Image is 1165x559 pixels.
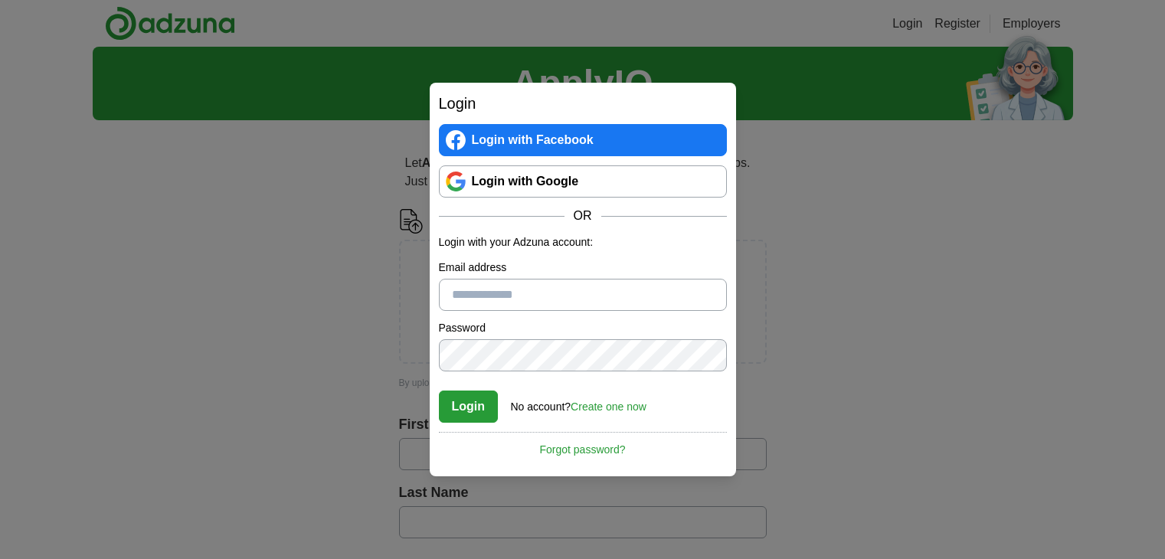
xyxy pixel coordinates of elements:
a: Login with Facebook [439,124,727,156]
a: Create one now [571,400,646,413]
label: Email address [439,260,727,276]
div: No account? [511,390,646,415]
a: Login with Google [439,165,727,198]
a: Forgot password? [439,432,727,458]
button: Login [439,391,499,423]
span: OR [565,207,601,225]
label: Password [439,320,727,336]
h2: Login [439,92,727,115]
p: Login with your Adzuna account: [439,234,727,250]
